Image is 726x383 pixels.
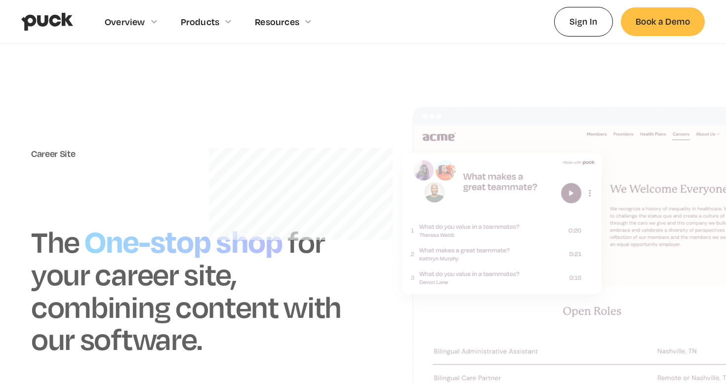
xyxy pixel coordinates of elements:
[31,223,80,260] h1: The
[105,16,145,27] div: Overview
[31,223,341,357] h1: for your career site, combining content with our software.
[181,16,220,27] div: Products
[255,16,299,27] div: Resources
[31,148,343,159] div: Career Site
[80,219,287,261] h1: One-stop shop
[621,7,705,36] a: Book a Demo
[554,7,613,36] a: Sign In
